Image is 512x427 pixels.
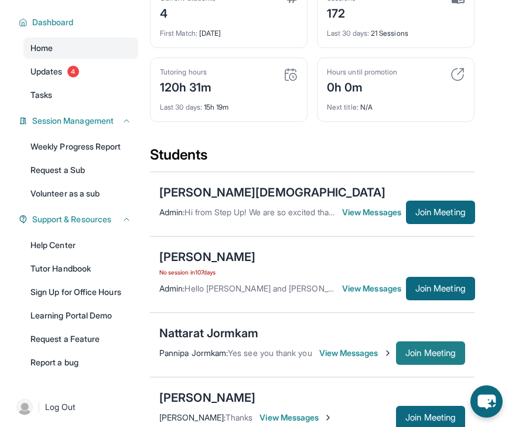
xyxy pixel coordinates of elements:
[226,412,252,422] span: Thanks
[406,201,475,224] button: Join Meeting
[415,285,466,292] span: Join Meeting
[327,103,359,111] span: Next title :
[23,61,138,82] a: Updates4
[228,348,312,358] span: Yes see you thank you
[23,136,138,157] a: Weekly Progress Report
[159,283,185,293] span: Admin :
[327,29,369,38] span: Last 30 days :
[470,385,503,418] button: chat-button
[30,89,52,101] span: Tasks
[23,305,138,326] a: Learning Portal Demo
[159,249,255,265] div: [PERSON_NAME]
[45,401,76,413] span: Log Out
[159,412,226,422] span: [PERSON_NAME] :
[159,348,228,358] span: Pannipa Jormkam :
[23,352,138,373] a: Report a bug
[160,29,197,38] span: First Match :
[67,66,79,77] span: 4
[37,400,40,414] span: |
[23,38,138,59] a: Home
[406,277,475,300] button: Join Meeting
[319,347,392,359] span: View Messages
[160,77,212,96] div: 120h 31m
[28,213,131,225] button: Support & Resources
[159,207,185,217] span: Admin :
[30,42,53,54] span: Home
[23,183,138,204] a: Volunteer as a sub
[159,325,259,341] div: Nattarat Jormkam
[405,350,456,357] span: Join Meeting
[396,341,465,365] button: Join Meeting
[383,348,392,358] img: Chevron-Right
[32,16,74,28] span: Dashboard
[23,282,138,303] a: Sign Up for Office Hours
[23,235,138,256] a: Help Center
[327,96,465,112] div: N/A
[160,96,298,112] div: 15h 19m
[12,394,138,420] a: |Log Out
[32,213,111,225] span: Support & Resources
[16,399,33,415] img: user-img
[415,209,466,216] span: Join Meeting
[327,22,465,38] div: 21 Sessions
[23,258,138,279] a: Tutor Handbook
[159,267,255,277] span: No session in 107 days
[450,67,465,82] img: card
[160,22,298,38] div: [DATE]
[327,67,397,77] div: Hours until promotion
[159,389,255,406] div: [PERSON_NAME]
[23,160,138,181] a: Request a Sub
[160,103,202,111] span: Last 30 days :
[150,145,475,171] div: Students
[28,115,131,127] button: Session Management
[23,84,138,106] a: Tasks
[28,16,131,28] button: Dashboard
[260,412,333,423] span: View Messages
[284,67,298,82] img: card
[327,3,356,22] div: 172
[32,115,114,127] span: Session Management
[405,414,456,421] span: Join Meeting
[327,77,397,96] div: 0h 0m
[342,206,406,218] span: View Messages
[323,413,333,422] img: Chevron-Right
[159,184,385,201] div: [PERSON_NAME][DEMOGRAPHIC_DATA]
[23,328,138,350] a: Request a Feature
[160,3,216,22] div: 4
[30,66,63,77] span: Updates
[160,67,212,77] div: Tutoring hours
[342,283,406,294] span: View Messages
